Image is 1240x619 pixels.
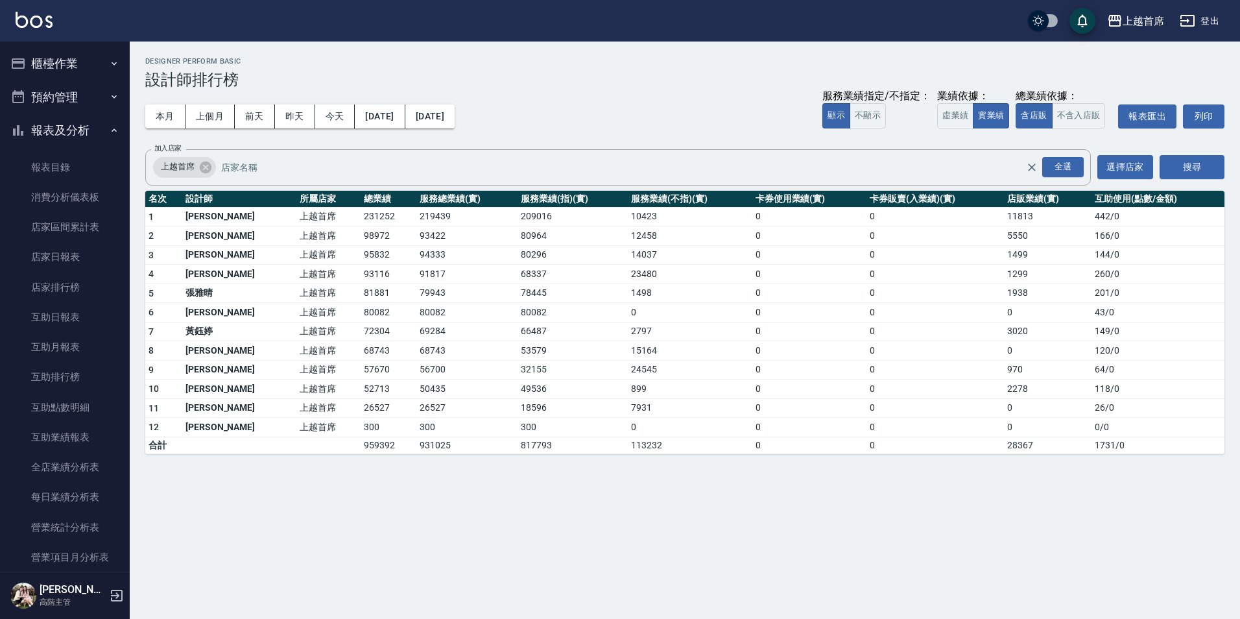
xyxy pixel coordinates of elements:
[752,303,866,322] td: 0
[149,212,154,222] span: 1
[40,583,106,596] h5: [PERSON_NAME]
[182,226,296,246] td: [PERSON_NAME]
[866,322,1004,341] td: 0
[153,160,202,173] span: 上越首席
[518,284,628,303] td: 78445
[1091,303,1224,322] td: 43 / 0
[296,341,361,361] td: 上越首席
[866,245,1004,265] td: 0
[416,437,518,454] td: 931025
[405,104,455,128] button: [DATE]
[16,12,53,28] img: Logo
[296,207,361,226] td: 上越首席
[5,452,125,482] a: 全店業績分析表
[973,103,1009,128] button: 實業績
[149,230,154,241] span: 2
[1004,341,1091,361] td: 0
[866,226,1004,246] td: 0
[1004,437,1091,454] td: 28367
[628,191,752,208] th: 服務業績(不指)(實)
[866,207,1004,226] td: 0
[361,341,417,361] td: 68743
[149,269,154,279] span: 4
[1016,103,1052,128] button: 含店販
[1091,207,1224,226] td: 442 / 0
[822,90,931,103] div: 服務業績指定/不指定：
[866,437,1004,454] td: 0
[235,104,275,128] button: 前天
[628,380,752,399] td: 899
[1091,380,1224,399] td: 118 / 0
[1004,284,1091,303] td: 1938
[518,265,628,284] td: 68337
[182,245,296,265] td: [PERSON_NAME]
[416,418,518,437] td: 300
[866,341,1004,361] td: 0
[40,596,106,608] p: 高階主管
[149,326,154,337] span: 7
[182,380,296,399] td: [PERSON_NAME]
[1183,104,1224,128] button: 列印
[1016,90,1112,103] div: 總業績依據：
[361,207,417,226] td: 231252
[154,143,182,153] label: 加入店家
[628,265,752,284] td: 23480
[752,437,866,454] td: 0
[5,242,125,272] a: 店家日報表
[866,265,1004,284] td: 0
[361,245,417,265] td: 95832
[296,398,361,418] td: 上越首席
[752,245,866,265] td: 0
[315,104,355,128] button: 今天
[361,360,417,380] td: 57670
[361,418,417,437] td: 300
[361,226,417,246] td: 98972
[866,191,1004,208] th: 卡券販賣(入業績)(實)
[752,207,866,226] td: 0
[5,114,125,147] button: 報表及分析
[1091,284,1224,303] td: 201 / 0
[182,341,296,361] td: [PERSON_NAME]
[296,360,361,380] td: 上越首席
[1123,13,1164,29] div: 上越首席
[1004,303,1091,322] td: 0
[182,265,296,284] td: [PERSON_NAME]
[628,226,752,246] td: 12458
[1042,157,1084,177] div: 全選
[361,265,417,284] td: 93116
[296,284,361,303] td: 上越首席
[518,437,628,454] td: 817793
[866,398,1004,418] td: 0
[752,322,866,341] td: 0
[628,322,752,341] td: 2797
[866,303,1004,322] td: 0
[416,245,518,265] td: 94333
[1004,322,1091,341] td: 3020
[752,398,866,418] td: 0
[628,207,752,226] td: 10423
[149,422,160,432] span: 12
[628,418,752,437] td: 0
[1174,9,1224,33] button: 登出
[149,383,160,394] span: 10
[937,103,973,128] button: 虛業績
[361,437,417,454] td: 959392
[628,341,752,361] td: 15164
[5,393,125,422] a: 互助點數明細
[416,191,518,208] th: 服務總業績(實)
[5,332,125,362] a: 互助月報表
[355,104,405,128] button: [DATE]
[1091,341,1224,361] td: 120 / 0
[149,403,160,413] span: 11
[5,212,125,242] a: 店家區間累計表
[518,303,628,322] td: 80082
[5,273,125,302] a: 店家排行榜
[518,191,628,208] th: 服務業績(指)(實)
[752,380,866,399] td: 0
[518,341,628,361] td: 53579
[416,360,518,380] td: 56700
[752,360,866,380] td: 0
[275,104,315,128] button: 昨天
[149,365,154,375] span: 9
[149,250,154,260] span: 3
